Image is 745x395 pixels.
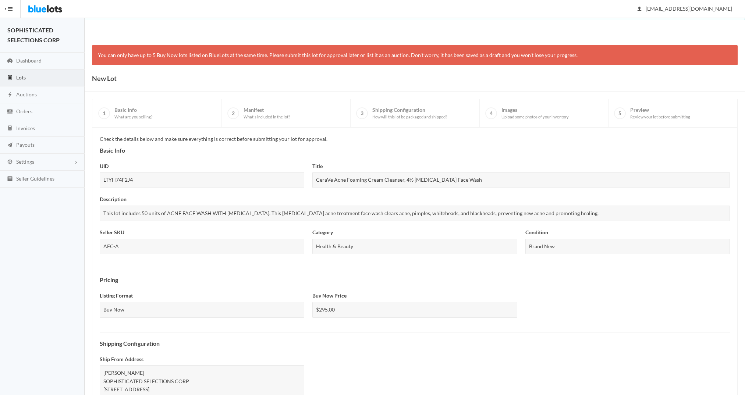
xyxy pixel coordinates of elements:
[244,107,290,120] span: Manifest
[98,107,110,119] span: 1
[630,114,690,120] span: Review your lot before submitting
[6,125,14,132] ion-icon: calculator
[6,176,14,183] ion-icon: list box
[16,108,32,114] span: Orders
[244,114,290,120] span: What's included in the lot?
[7,26,60,43] strong: SOPHISTICATED SELECTIONS CORP
[6,92,14,99] ion-icon: flash
[525,239,730,255] div: Brand New
[100,228,124,237] label: Seller SKU
[312,292,347,300] label: Buy Now Price
[100,239,304,255] div: AFC-A
[525,228,548,237] label: Condition
[6,108,14,115] ion-icon: cash
[16,142,35,148] span: Payouts
[312,239,517,255] div: Health & Beauty
[356,107,368,119] span: 3
[6,58,14,65] ion-icon: speedometer
[312,172,730,188] div: CeraVe Acne Foaming Cream Cleanser, 4% [MEDICAL_DATA] Face Wash
[114,107,152,120] span: Basic Info
[227,107,239,119] span: 2
[16,175,54,182] span: Seller Guidelines
[100,162,109,171] label: UID
[100,147,730,154] h4: Basic Info
[100,340,730,347] h4: Shipping Configuration
[100,172,304,188] div: LTYH74F2J4
[100,302,304,318] div: Buy Now
[501,107,569,120] span: Images
[372,107,447,120] span: Shipping Configuration
[630,107,690,120] span: Preview
[16,57,42,64] span: Dashboard
[16,91,37,97] span: Auctions
[6,142,14,149] ion-icon: paper plane
[100,292,133,300] label: Listing Format
[92,73,117,84] h1: New Lot
[312,228,333,237] label: Category
[100,135,730,143] p: Check the details below and make sure everything is correct before submitting your lot for approval.
[114,114,152,120] span: What are you selling?
[614,107,626,119] span: 5
[312,302,517,318] div: $295.00
[485,107,497,119] span: 4
[100,277,730,283] h4: Pricing
[16,125,35,131] span: Invoices
[16,74,26,81] span: Lots
[636,6,643,13] ion-icon: person
[100,206,730,221] div: This lot includes 50 units of ACNE FACE WASH WITH [MEDICAL_DATA]. This [MEDICAL_DATA] acne treatm...
[501,114,569,120] span: Upload some photos of your inventory
[100,355,143,364] label: Ship From Address
[16,159,34,165] span: Settings
[312,162,323,171] label: Title
[638,6,732,12] span: [EMAIL_ADDRESS][DOMAIN_NAME]
[6,75,14,82] ion-icon: clipboard
[100,195,127,204] label: Description
[6,159,14,166] ion-icon: cog
[372,114,447,120] span: How will this lot be packaged and shipped?
[98,51,732,60] p: You can only have up to 5 Buy Now lots listed on BlueLots at the same time. Please submit this lo...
